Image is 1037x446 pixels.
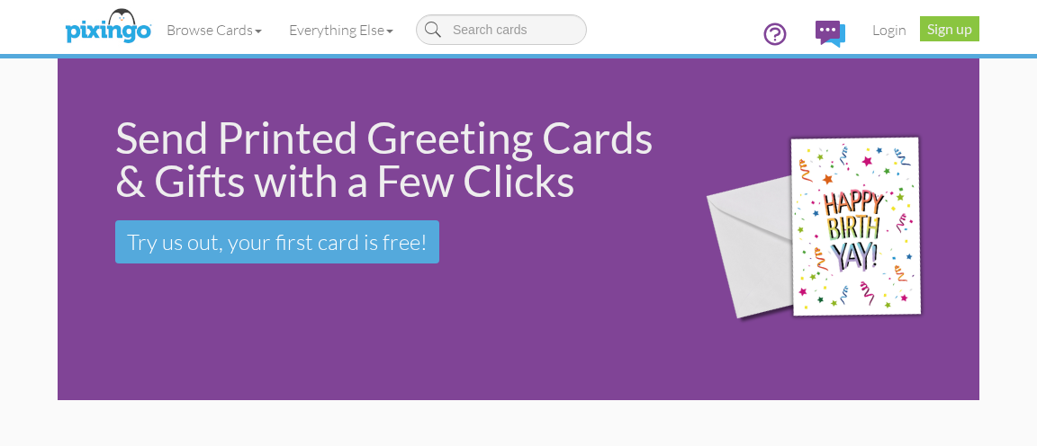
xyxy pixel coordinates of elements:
[416,14,587,45] input: Search cards
[920,16,979,41] a: Sign up
[115,116,658,202] div: Send Printed Greeting Cards & Gifts with a Few Clicks
[153,7,275,52] a: Browse Cards
[859,7,920,52] a: Login
[275,7,407,52] a: Everything Else
[683,99,973,361] img: 942c5090-71ba-4bfc-9a92-ca782dcda692.png
[127,228,428,255] span: Try us out, your first card is free!
[115,220,439,263] a: Try us out, your first card is free!
[60,4,156,49] img: pixingo logo
[816,21,845,48] img: comments.svg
